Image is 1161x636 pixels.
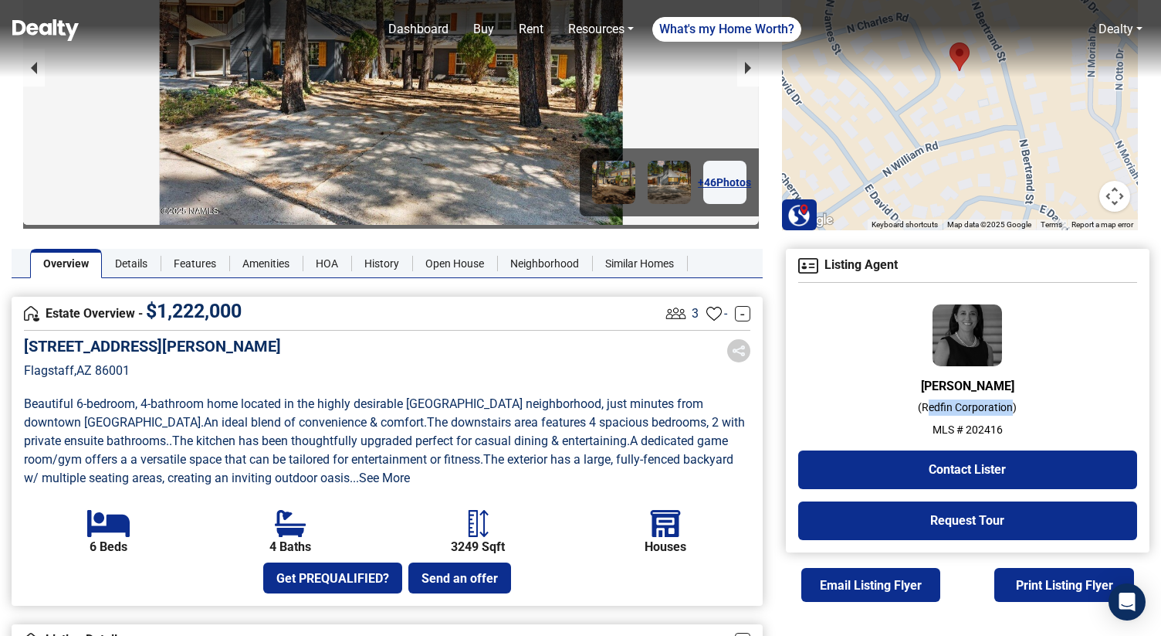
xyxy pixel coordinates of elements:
[204,415,427,430] span: An ideal blend of convenience & comfort .
[592,161,635,204] img: Image
[933,304,1002,366] img: Agent
[497,249,592,278] a: Neighborhood
[12,19,79,41] img: Dealty - Buy, Sell & Rent Homes
[30,249,102,278] a: Overview
[513,14,550,45] a: Rent
[798,502,1137,540] button: Request Tour
[1098,22,1133,36] a: Dealty
[467,14,500,45] a: Buy
[947,220,1031,229] span: Map data ©2025 Google
[24,306,39,321] img: Overview
[382,14,455,45] a: Dashboard
[303,249,351,278] a: HOA
[801,568,941,602] button: Email Listing Flyer
[351,249,412,278] a: History
[24,452,736,485] span: The exterior has a large, fully-fenced backyard w/ multiple seating areas, creating an inviting o...
[350,471,410,485] a: ...See More
[798,379,1137,393] h6: [PERSON_NAME]
[24,396,706,430] span: Beautiful 6-bedroom, 4-bathroom home located in the highly desirable [GEOGRAPHIC_DATA] neighborho...
[24,362,281,380] p: Flagstaff , AZ 86001
[24,305,662,322] h4: Estate Overview -
[787,203,811,226] img: Search Homes at Dealty
[102,249,161,278] a: Details
[798,422,1137,438] p: MLS # 202416
[798,258,1137,274] h4: Listing Agent
[662,300,689,327] img: Listing View
[172,434,630,448] span: The kitchen has been thoughtfully upgraded perfect for casual dining & entertaining .
[706,306,722,321] img: Favourites
[90,540,127,554] b: 6 Beds
[798,400,1137,416] p: ( Redfin Corporation )
[24,434,731,467] span: A dedicated game room/gym offers a a versatile space that can be tailored for entertainment or fi...
[451,540,505,554] b: 3249 Sqft
[1099,181,1130,212] button: Map camera controls
[1071,220,1133,229] a: Report a map error
[229,249,303,278] a: Amenities
[703,161,746,204] a: +46Photos
[592,249,687,278] a: Similar Homes
[146,300,242,322] span: $ 1,222,000
[724,304,727,323] span: -
[645,540,686,554] b: Houses
[798,451,1137,489] button: Contact Lister
[1109,583,1146,621] div: Open Intercom Messenger
[1041,220,1062,229] a: Terms (opens in new tab)
[735,306,750,321] a: -
[161,249,229,278] a: Features
[24,337,281,355] h5: [STREET_ADDRESS][PERSON_NAME]
[648,161,691,204] img: Image
[798,258,818,274] img: Agent
[872,219,938,230] button: Keyboard shortcuts
[269,540,311,554] b: 4 Baths
[1092,14,1149,45] a: Dealty
[652,17,801,42] a: What's my Home Worth?
[408,563,511,593] button: Send an offer
[24,415,748,448] span: The downstairs area features 4 spacious bedrooms, 2 with private ensuite bathrooms. .
[692,304,699,323] span: 3
[562,14,640,45] a: Resources
[263,563,402,593] button: Get PREQUALIFIED?
[412,249,497,278] a: Open House
[994,568,1134,602] button: Print Listing Flyer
